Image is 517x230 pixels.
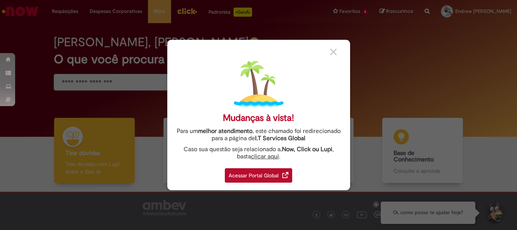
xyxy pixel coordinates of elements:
strong: melhor atendimento [198,127,252,135]
div: Caso sua questão seja relacionado a , basta . [173,146,344,160]
strong: .Now, Click ou Lupi [280,146,332,153]
div: Para um , este chamado foi redirecionado para a página de [173,128,344,142]
img: redirect_link.png [282,172,288,178]
img: close_button_grey.png [330,49,337,55]
a: I.T Services Global [255,130,305,142]
a: clicar aqui [251,149,279,160]
img: island.png [234,59,283,109]
div: Acessar Portal Global [225,168,292,183]
a: Acessar Portal Global [225,164,292,183]
div: Mudanças à vista! [223,113,294,124]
